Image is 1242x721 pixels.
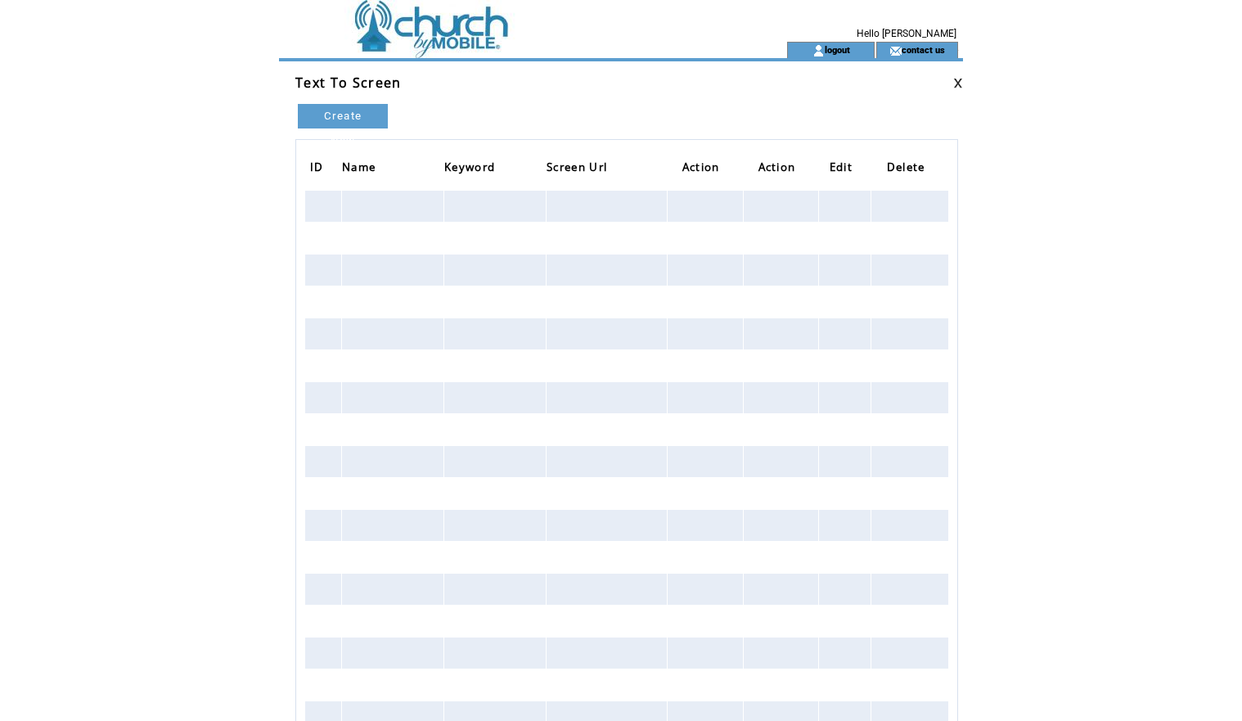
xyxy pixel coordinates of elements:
a: Keyword [444,155,503,183]
span: Screen Url [547,155,611,183]
a: Create New [298,104,388,128]
a: contact us [902,44,945,55]
span: Delete [887,155,929,183]
span: Keyword [444,155,499,183]
span: Name [342,155,380,183]
span: Action [682,155,724,183]
span: Edit [830,155,857,183]
a: ID [310,161,332,173]
a: Name [342,155,384,183]
span: Action [758,155,800,183]
span: ID [310,155,328,183]
span: Text To Screen [295,74,402,92]
img: account_icon.gif [812,44,825,57]
img: contact_us_icon.gif [889,44,902,57]
span: Hello [PERSON_NAME] [857,28,956,39]
a: Screen Url [547,155,615,183]
a: logout [825,44,850,55]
